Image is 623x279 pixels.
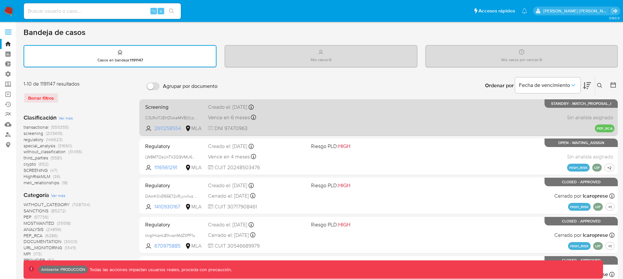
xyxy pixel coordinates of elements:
span: s [160,8,162,14]
a: Notificaciones [522,8,527,14]
p: Ambiente: PRODUCCIÓN [41,268,85,271]
button: search-icon [165,7,178,16]
input: Buscar usuario o caso... [24,7,181,15]
span: ⌥ [151,8,156,14]
p: Todas las acciones impactan usuarios reales, proceda con precaución. [88,267,232,273]
p: jhon.osorio@mercadolibre.com.co [543,8,609,14]
span: Accesos rápidos [478,8,515,14]
a: Salir [611,8,618,14]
